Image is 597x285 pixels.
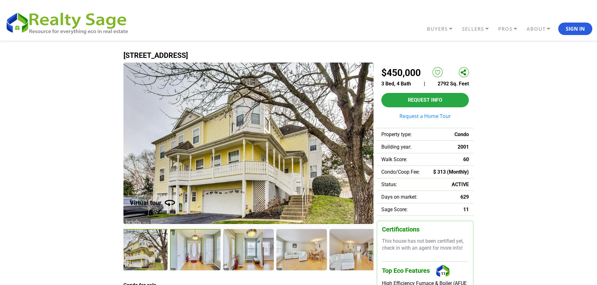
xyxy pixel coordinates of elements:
[452,181,469,187] span: ACTIVE
[460,23,497,34] a: SELLERS
[424,81,425,87] span: |
[382,261,468,280] h3: Top Eco Features
[381,81,411,87] span: 3 Bed, 4 Bath
[497,23,525,34] a: PROS
[123,52,474,59] h1: [STREET_ADDRESS]
[381,144,411,150] span: Building year:
[463,156,469,162] span: 60
[381,114,469,119] a: Request a Home Tour
[382,238,468,252] p: This house has not been certified yet, check in with an agent for more info!
[463,206,469,212] span: 11
[381,181,397,187] span: Status:
[558,23,592,35] button: Sign In
[454,131,469,137] span: Condo
[381,131,412,137] span: Property type:
[381,93,469,107] button: Request Info
[434,262,452,280] div: 11
[381,169,420,175] span: Condo/Coop Fee:
[381,67,421,78] h2: $450,000
[381,206,408,212] span: Sage Score:
[5,10,134,35] img: REALTY SAGE
[458,144,469,150] span: 2001
[381,156,407,162] span: Walk Score:
[460,194,469,200] span: 629
[382,226,468,233] h3: Certifications
[438,81,469,87] span: 2792 Sq. Feet
[525,23,558,34] a: ABOUT
[381,194,417,200] span: Days on market:
[433,169,469,175] span: $ 313 (Monthly)
[425,23,460,34] a: BUYERS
